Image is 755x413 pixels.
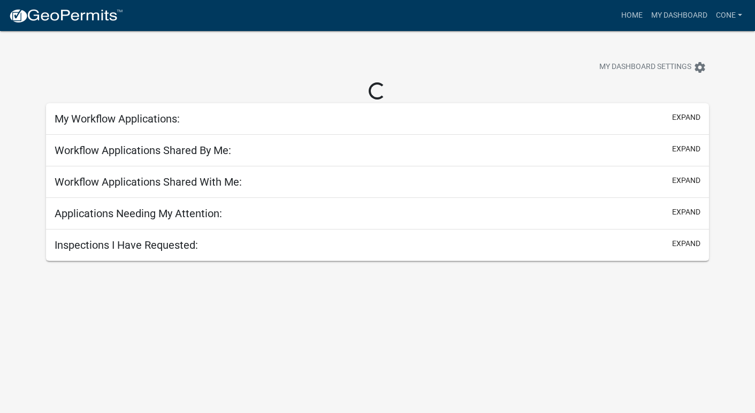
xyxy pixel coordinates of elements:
[617,5,647,26] a: Home
[672,143,700,155] button: expand
[55,207,222,220] h5: Applications Needing My Attention:
[672,206,700,218] button: expand
[55,239,198,251] h5: Inspections I Have Requested:
[672,175,700,186] button: expand
[599,61,691,74] span: My Dashboard Settings
[712,5,746,26] a: Cone
[55,175,242,188] h5: Workflow Applications Shared With Me:
[647,5,712,26] a: My Dashboard
[55,144,231,157] h5: Workflow Applications Shared By Me:
[693,61,706,74] i: settings
[672,238,700,249] button: expand
[55,112,180,125] h5: My Workflow Applications:
[672,112,700,123] button: expand
[591,57,715,78] button: My Dashboard Settingssettings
